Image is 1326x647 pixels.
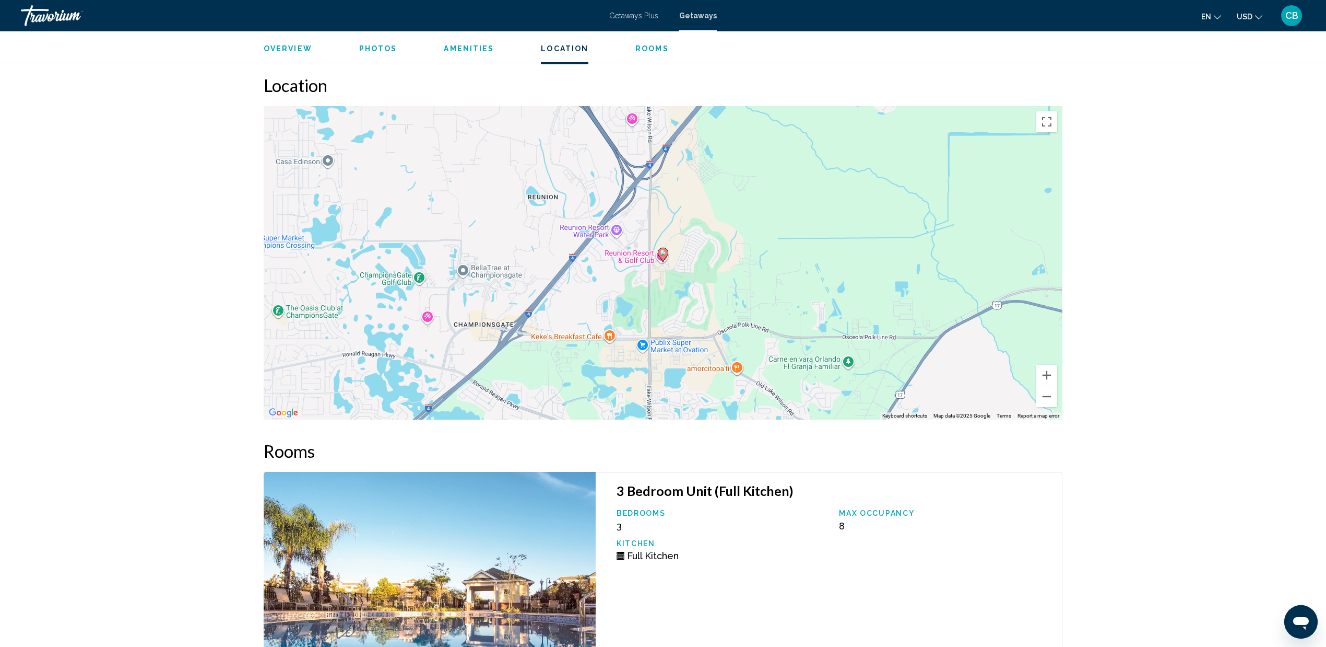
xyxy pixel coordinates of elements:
[1201,13,1211,21] span: en
[1017,413,1059,419] a: Report a map error
[635,44,669,53] button: Rooms
[1036,386,1057,407] button: Zoom out
[617,539,829,548] p: Kitchen
[882,412,927,420] button: Keyboard shortcuts
[617,483,1051,499] h3: 3 Bedroom Unit (Full Kitchen)
[617,521,622,532] span: 3
[627,550,679,561] span: Full Kitchen
[266,406,301,420] a: Open this area in Google Maps (opens a new window)
[1285,10,1298,21] span: CB
[1284,605,1318,639] iframe: Button to launch messaging window
[609,11,658,20] a: Getaways Plus
[1237,9,1262,24] button: Change currency
[839,509,1051,517] p: Max Occupancy
[359,44,397,53] button: Photos
[617,509,829,517] p: Bedrooms
[541,44,588,53] button: Location
[21,5,599,26] a: Travorium
[839,521,845,532] span: 8
[1237,13,1252,21] span: USD
[264,441,1062,461] h2: Rooms
[933,413,990,419] span: Map data ©2025 Google
[266,406,301,420] img: Google
[264,75,1062,96] h2: Location
[1201,9,1221,24] button: Change language
[997,413,1011,419] a: Terms
[444,44,494,53] button: Amenities
[1036,111,1057,132] button: Toggle fullscreen view
[264,44,312,53] button: Overview
[1278,5,1305,27] button: User Menu
[1036,365,1057,386] button: Zoom in
[679,11,717,20] a: Getaways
